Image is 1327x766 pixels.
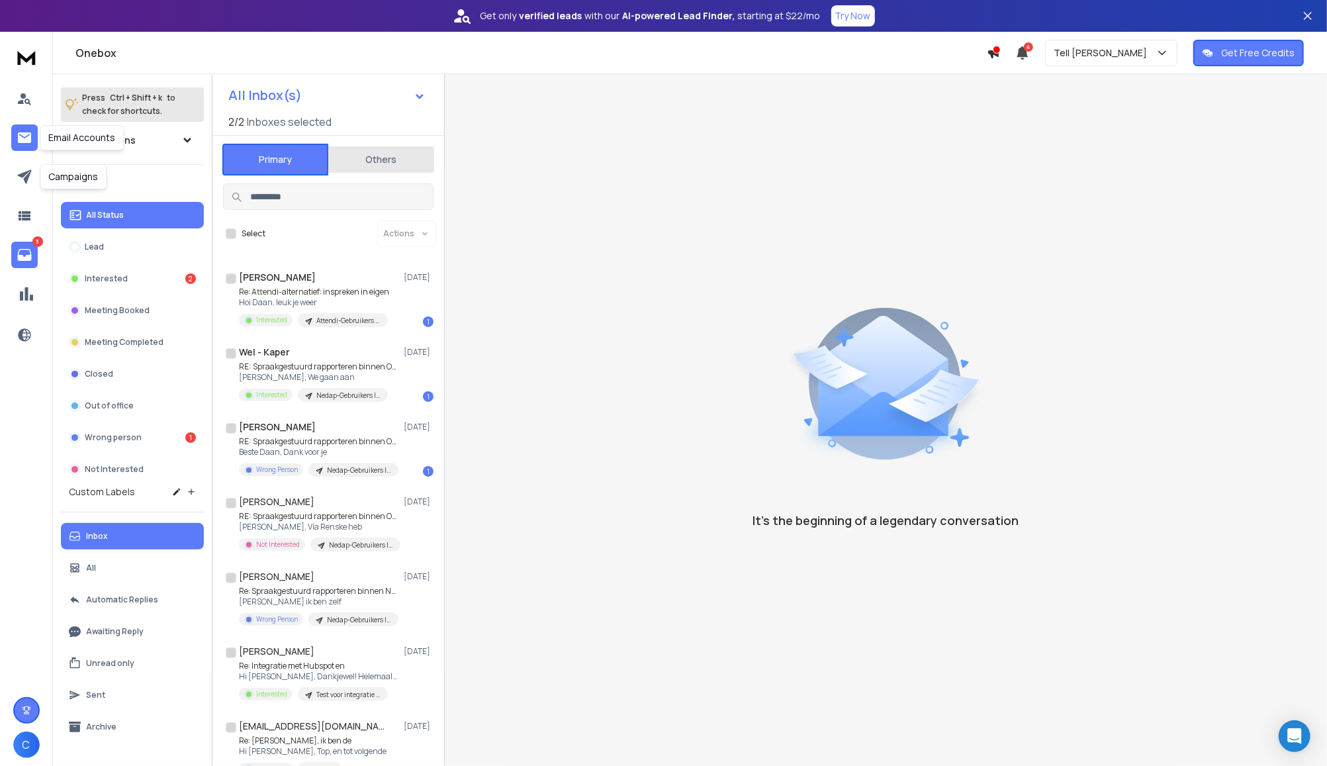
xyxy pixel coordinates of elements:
p: Get only with our starting at $22/mo [480,9,821,23]
button: Automatic Replies [61,587,204,613]
p: [DATE] [404,422,434,432]
p: Re: [PERSON_NAME], ik ben de [239,736,387,746]
div: Email Accounts [40,125,124,150]
p: Unread only [86,658,134,669]
p: Get Free Credits [1221,46,1295,60]
p: 3 [32,236,43,247]
p: Try Now [835,9,871,23]
p: Sent [86,690,105,700]
label: Select [242,228,265,239]
button: All [61,555,204,581]
p: Nedap-Gebruikers | September + Oktober 2025 [329,540,392,550]
p: [DATE] [404,347,434,358]
p: RE: Spraakgestuurd rapporteren binnen Ons® [239,511,398,522]
button: Out of office [61,393,204,419]
p: Wrong Person [256,614,298,624]
h3: Filters [61,175,204,194]
button: Primary [222,144,328,175]
div: Campaigns [40,164,107,189]
h1: [PERSON_NAME] [239,420,316,434]
p: Out of office [85,401,134,411]
p: Wrong person [85,432,142,443]
p: Interested [256,315,287,325]
p: [PERSON_NAME] ik ben zelf [239,597,398,607]
p: Interested [256,689,287,699]
h1: Onebox [75,45,987,61]
div: 1 [423,316,434,327]
h3: Custom Labels [69,485,135,499]
h1: [PERSON_NAME] [239,570,314,583]
p: Automatic Replies [86,595,158,605]
button: Not Interested [61,456,204,483]
p: Press to check for shortcuts. [82,91,175,118]
button: Lead [61,234,204,260]
p: Wrong Person [256,465,298,475]
p: Re: Attendi-alternatief: inspreken in eigen [239,287,389,297]
button: Sent [61,682,204,708]
button: Interested2 [61,265,204,292]
p: Meeting Booked [85,305,150,316]
p: It’s the beginning of a legendary conversation [753,511,1019,530]
button: Get Free Credits [1193,40,1304,66]
p: Interested [85,273,128,284]
strong: AI-powered Lead Finder, [623,9,735,23]
h1: [PERSON_NAME] [239,271,316,284]
div: 1 [185,432,196,443]
h1: [PERSON_NAME] [239,645,314,658]
div: Open Intercom Messenger [1279,720,1310,752]
p: All Status [86,210,124,220]
p: [DATE] [404,571,434,582]
p: Re: Spraakgestuurd rapporteren binnen Nedap [239,586,398,597]
p: Tell [PERSON_NAME] [1054,46,1152,60]
p: [PERSON_NAME], We gaan aan [239,372,398,383]
p: Meeting Completed [85,337,163,348]
p: Re: Integratie met Hubspot en [239,661,398,671]
button: All Campaigns [61,127,204,154]
p: [DATE] [404,721,434,732]
h1: All Inbox(s) [228,89,302,102]
div: 1 [423,466,434,477]
button: Meeting Completed [61,329,204,356]
p: Hoi Daan, leuk je weer [239,297,389,308]
span: Ctrl + Shift + k [108,90,164,105]
p: RE: Spraakgestuurd rapporteren binnen Ons® [239,436,398,447]
button: Try Now [831,5,875,26]
button: Archive [61,714,204,740]
p: Not Interested [85,464,144,475]
button: Wrong person1 [61,424,204,451]
p: Hi [PERSON_NAME], Dankjewel! Helemaal goed [239,671,398,682]
p: Nedap-Gebruikers | September + Oktober 2025 [327,465,390,475]
p: Nedap-Gebruikers | September + Oktober 2025 [316,391,380,401]
p: Inbox [86,531,108,542]
p: Interested [256,390,287,400]
h1: [PERSON_NAME] [239,495,314,508]
h1: Wel - Kaper [239,346,290,359]
h3: Inboxes selected [247,114,332,130]
p: Nedap-Gebruikers | September + Oktober 2025 [327,615,390,625]
p: Not Interested [256,540,300,550]
strong: verified leads [520,9,582,23]
button: All Inbox(s) [218,82,436,109]
p: [DATE] [404,497,434,507]
button: C [13,732,40,758]
p: [DATE] [404,646,434,657]
button: Inbox [61,523,204,550]
button: Others [328,145,434,174]
span: 4 [1024,42,1033,52]
p: Test voor integratie | Augustus [316,690,380,700]
p: All [86,563,96,573]
button: All Status [61,202,204,228]
img: logo [13,45,40,70]
p: Archive [86,722,116,732]
div: 1 [423,391,434,402]
button: Meeting Booked [61,297,204,324]
p: Closed [85,369,113,379]
button: Unread only [61,650,204,677]
h1: [EMAIL_ADDRESS][DOMAIN_NAME] [239,720,385,733]
button: Closed [61,361,204,387]
p: Awaiting Reply [86,626,144,637]
p: Beste Daan, Dank voor je [239,447,398,457]
div: 2 [185,273,196,284]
